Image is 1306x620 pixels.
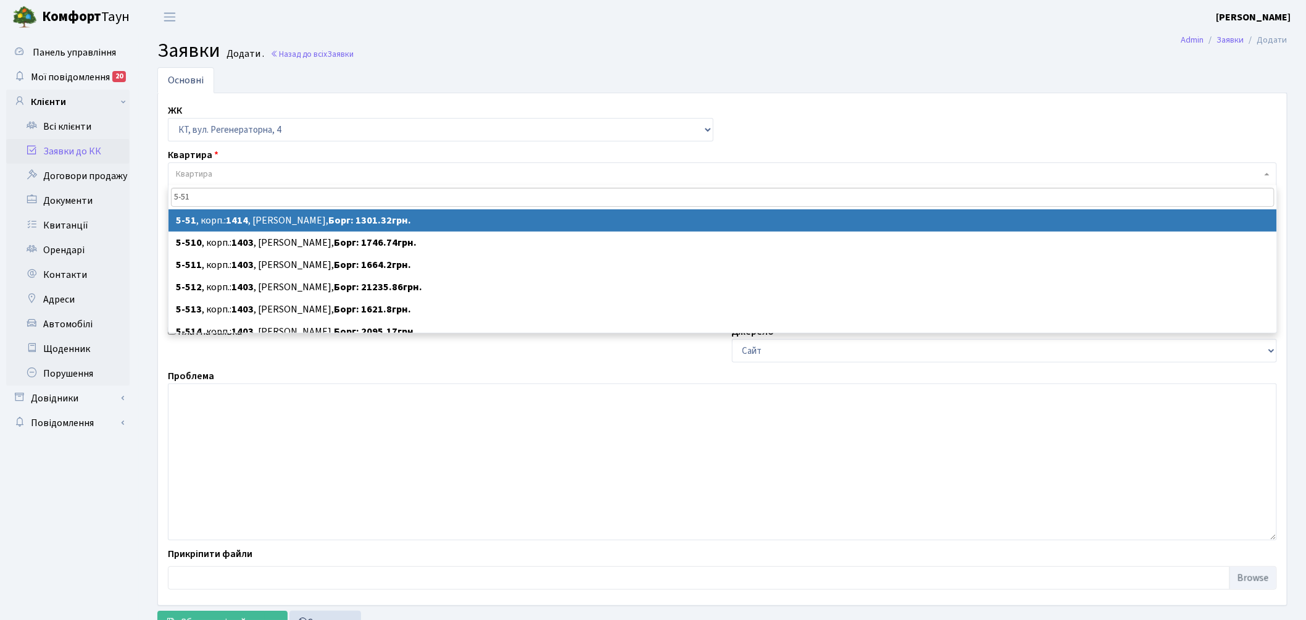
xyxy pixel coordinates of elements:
[168,547,252,561] label: Прикріпити файли
[231,258,254,272] b: 1403
[12,5,37,30] img: logo.png
[6,139,130,164] a: Заявки до КК
[176,214,196,227] b: 5-51
[154,7,185,27] button: Переключити навігацію
[176,168,212,180] span: Квартира
[334,236,417,249] b: Борг: 1746.74грн.
[168,254,1276,276] li: , корп.: , [PERSON_NAME],
[334,280,422,294] b: Борг: 21235.86грн.
[168,232,1276,254] li: , корп.: , [PERSON_NAME],
[6,90,130,114] a: Клієнти
[1217,33,1244,46] a: Заявки
[334,303,411,316] b: Борг: 1621.8грн.
[6,312,130,337] a: Автомобілі
[31,70,110,84] span: Мої повідомлення
[224,48,264,60] small: Додати .
[6,238,130,262] a: Орендарі
[1163,27,1306,53] nav: breadcrumb
[334,258,411,272] b: Борг: 1664.2грн.
[6,386,130,411] a: Довідники
[6,114,130,139] a: Всі клієнти
[1217,10,1291,25] a: [PERSON_NAME]
[6,361,130,386] a: Порушення
[231,280,254,294] b: 1403
[42,7,101,27] b: Комфорт
[231,325,254,338] b: 1403
[176,303,202,316] b: 5-513
[6,213,130,238] a: Квитанції
[226,214,248,227] b: 1414
[328,214,411,227] b: Борг: 1301.32грн.
[231,236,254,249] b: 1403
[42,7,130,28] span: Таун
[33,46,116,59] span: Панель управління
[6,262,130,287] a: Контакти
[168,276,1276,298] li: , корп.: , [PERSON_NAME],
[168,298,1276,320] li: , корп.: , [PERSON_NAME],
[1244,33,1287,47] li: Додати
[176,258,202,272] b: 5-511
[6,411,130,435] a: Повідомлення
[6,40,130,65] a: Панель управління
[168,369,214,383] label: Проблема
[6,287,130,312] a: Адреси
[176,280,202,294] b: 5-512
[168,103,182,118] label: ЖК
[6,65,130,90] a: Мої повідомлення20
[112,71,126,82] div: 20
[157,36,220,65] span: Заявки
[176,325,202,338] b: 5-514
[1217,10,1291,24] b: [PERSON_NAME]
[168,148,218,162] label: Квартира
[334,325,417,338] b: Борг: 2095.17грн.
[157,67,214,93] a: Основні
[6,164,130,188] a: Договори продажу
[168,320,1276,343] li: , корп.: , [PERSON_NAME],
[168,209,1276,232] li: , корп.: , [PERSON_NAME],
[327,48,354,60] span: Заявки
[6,188,130,213] a: Документи
[231,303,254,316] b: 1403
[6,337,130,361] a: Щоденник
[270,48,354,60] a: Назад до всіхЗаявки
[176,236,202,249] b: 5-510
[1181,33,1204,46] a: Admin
